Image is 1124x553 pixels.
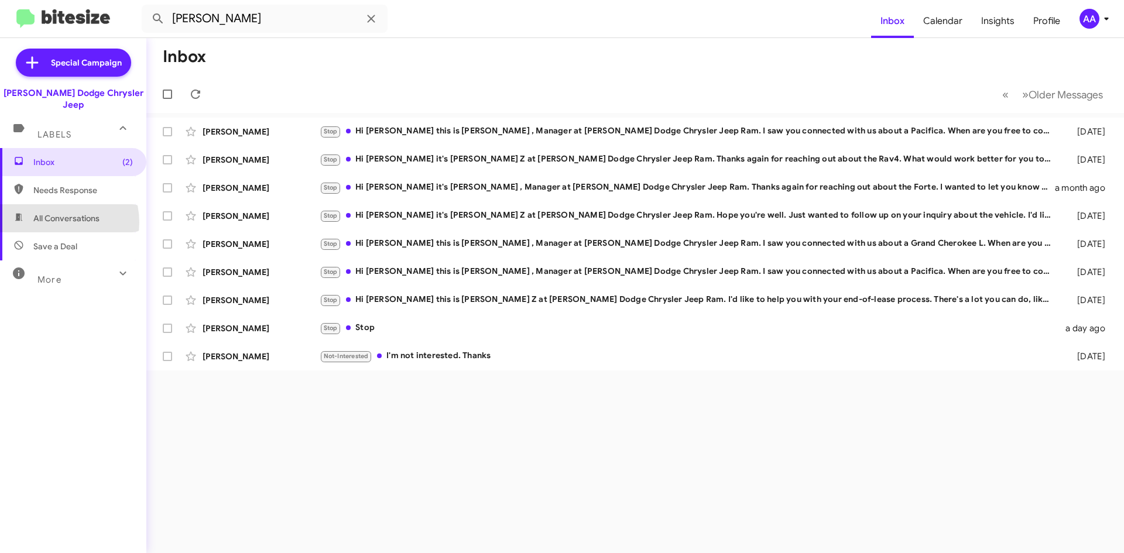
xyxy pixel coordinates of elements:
div: [PERSON_NAME] [203,351,320,362]
span: « [1002,87,1009,102]
div: [DATE] [1058,294,1115,306]
button: AA [1070,9,1111,29]
div: [PERSON_NAME] [203,126,320,138]
nav: Page navigation example [996,83,1110,107]
a: Inbox [871,4,914,38]
div: Hi [PERSON_NAME] this is [PERSON_NAME] , Manager at [PERSON_NAME] Dodge Chrysler Jeep Ram. I saw ... [320,265,1058,279]
div: [PERSON_NAME] [203,154,320,166]
div: Hi [PERSON_NAME] it's [PERSON_NAME] , Manager at [PERSON_NAME] Dodge Chrysler Jeep Ram. Thanks ag... [320,181,1055,194]
div: I'm not interested. Thanks [320,349,1058,363]
span: Save a Deal [33,241,77,252]
h1: Inbox [163,47,206,66]
div: [PERSON_NAME] [203,182,320,194]
a: Calendar [914,4,972,38]
div: Hi [PERSON_NAME] this is [PERSON_NAME] Z at [PERSON_NAME] Dodge Chrysler Jeep Ram. I'd like to he... [320,293,1058,307]
span: All Conversations [33,212,100,224]
div: Stop [320,321,1058,335]
div: [PERSON_NAME] [203,294,320,306]
div: [DATE] [1058,210,1115,222]
span: Stop [324,128,338,135]
div: [PERSON_NAME] [203,210,320,222]
span: Stop [324,212,338,219]
div: [DATE] [1058,238,1115,250]
span: Stop [324,268,338,276]
span: Stop [324,184,338,191]
span: Inbox [33,156,133,168]
span: » [1022,87,1029,102]
input: Search [142,5,388,33]
span: More [37,274,61,285]
div: Hi [PERSON_NAME] it's [PERSON_NAME] Z at [PERSON_NAME] Dodge Chrysler Jeep Ram. Thanks again for ... [320,153,1058,166]
a: Special Campaign [16,49,131,77]
span: Special Campaign [51,57,122,68]
span: Labels [37,129,71,140]
div: [PERSON_NAME] [203,266,320,278]
span: Stop [324,324,338,332]
div: Hi [PERSON_NAME] it's [PERSON_NAME] Z at [PERSON_NAME] Dodge Chrysler Jeep Ram. Hope you're well.... [320,209,1058,222]
div: AA [1080,9,1099,29]
span: Stop [324,240,338,248]
span: Stop [324,296,338,304]
button: Next [1015,83,1110,107]
div: a month ago [1055,182,1115,194]
span: Older Messages [1029,88,1103,101]
span: Needs Response [33,184,133,196]
div: [DATE] [1058,266,1115,278]
span: Not-Interested [324,352,369,360]
a: Profile [1024,4,1070,38]
span: (2) [122,156,133,168]
div: [DATE] [1058,154,1115,166]
span: Stop [324,156,338,163]
div: Hi [PERSON_NAME] this is [PERSON_NAME] , Manager at [PERSON_NAME] Dodge Chrysler Jeep Ram. I saw ... [320,237,1058,250]
a: Insights [972,4,1024,38]
div: [PERSON_NAME] [203,238,320,250]
div: a day ago [1058,322,1115,334]
div: [DATE] [1058,126,1115,138]
div: Hi [PERSON_NAME] this is [PERSON_NAME] , Manager at [PERSON_NAME] Dodge Chrysler Jeep Ram. I saw ... [320,125,1058,138]
div: [PERSON_NAME] [203,322,320,334]
button: Previous [995,83,1016,107]
div: [DATE] [1058,351,1115,362]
